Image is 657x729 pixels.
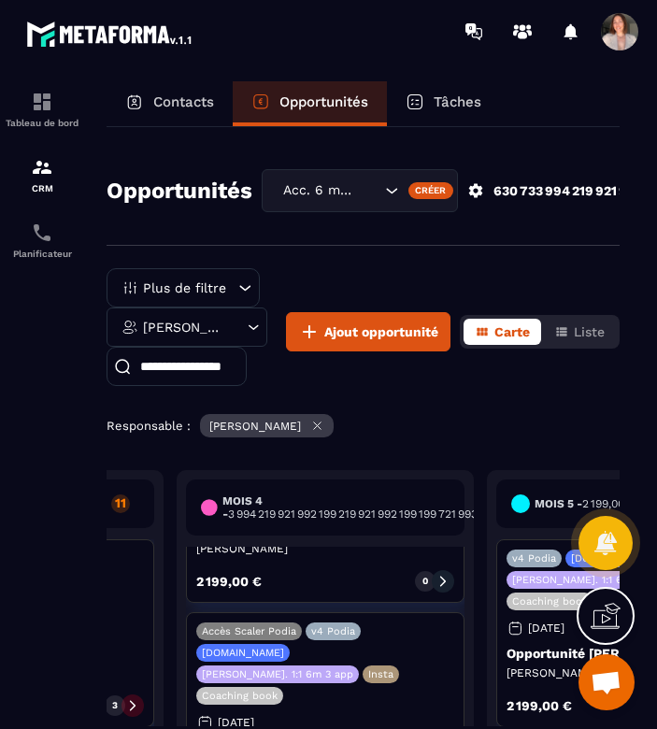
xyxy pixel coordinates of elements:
span: Acc. 6 mois - 3 appels [279,180,362,201]
a: formationformationCRM [5,142,79,207]
button: Ajout opportunité [286,312,450,351]
p: [DATE] [218,716,254,729]
span: Liste [574,324,605,339]
a: Contacts [107,81,233,126]
p: 2 199,00 € [196,575,262,588]
div: Créer [408,182,454,199]
img: logo [26,17,194,50]
p: Coaching book [512,595,588,607]
a: Tâches [387,81,500,126]
p: [PERSON_NAME]. 1:1 6m 3 app [202,668,353,680]
span: Carte [494,324,530,339]
p: Tableau de bord [5,118,79,128]
p: Tâches [434,93,481,110]
div: Search for option [262,169,458,212]
p: v4 Podia [512,552,556,565]
p: CRM [5,183,79,193]
p: Contacts [153,93,214,110]
p: [PERSON_NAME] [209,420,301,433]
p: v4 Podia [311,625,355,637]
p: Planificateur [5,249,79,259]
p: Opportunités [279,93,368,110]
p: [DOMAIN_NAME] [202,647,284,659]
p: Coaching book [202,690,278,702]
img: formation [31,156,53,179]
p: [DATE] [528,622,564,635]
span: 3 994 219 921 992 199 219 921 992 199 199 721 993 199,00 € [228,507,524,521]
p: [PERSON_NAME] [196,541,454,556]
a: Opportunités [233,81,387,126]
p: [PERSON_NAME] [143,321,226,334]
p: 11 [111,496,130,509]
p: Responsable : [107,419,191,433]
h6: Mois 4 - [222,494,526,521]
p: Accès Scaler Podia [202,625,296,637]
img: formation [31,91,53,113]
a: formationformationTableau de bord [5,77,79,142]
span: 2 199,00 € [582,497,636,510]
p: Plus de filtre [143,281,226,294]
h6: Mois 5 - [535,497,636,510]
img: scheduler [31,222,53,244]
h2: Opportunités [107,172,252,209]
a: Ouvrir le chat [578,654,635,710]
p: 3 [112,699,118,712]
p: [DOMAIN_NAME] [571,552,653,565]
button: Carte [464,319,541,345]
p: 2 199,00 € [507,699,572,712]
p: Insta [368,668,393,680]
span: Ajout opportunité [324,322,438,341]
input: Search for option [362,180,380,201]
a: schedulerschedulerPlanificateur [5,207,79,273]
button: Liste [543,319,616,345]
p: 0 [422,575,428,588]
